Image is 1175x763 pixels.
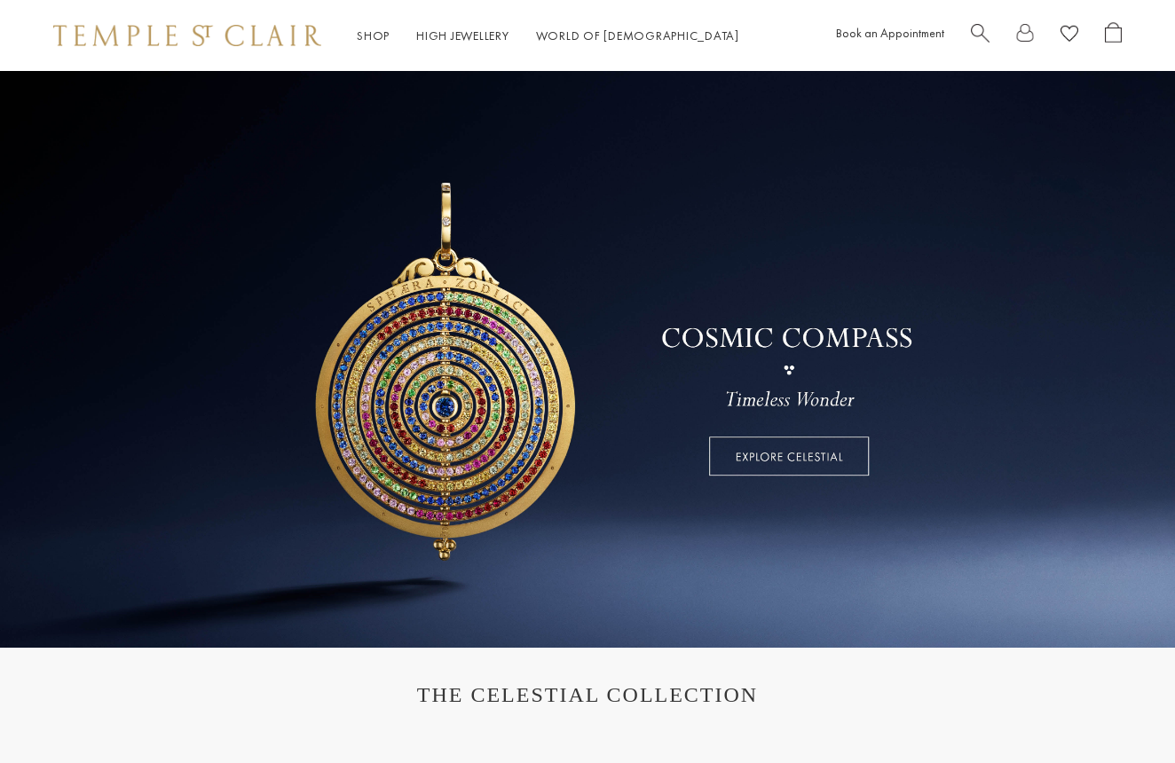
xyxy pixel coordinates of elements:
a: ShopShop [357,28,390,43]
a: View Wishlist [1061,22,1078,50]
a: Book an Appointment [836,25,944,41]
nav: Main navigation [357,25,739,47]
a: Search [971,22,990,50]
a: High JewelleryHigh Jewellery [416,28,509,43]
h1: THE CELESTIAL COLLECTION [71,683,1104,707]
a: Open Shopping Bag [1105,22,1122,50]
img: Temple St. Clair [53,25,321,46]
iframe: Gorgias live chat messenger [1086,680,1157,745]
a: World of [DEMOGRAPHIC_DATA]World of [DEMOGRAPHIC_DATA] [536,28,739,43]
